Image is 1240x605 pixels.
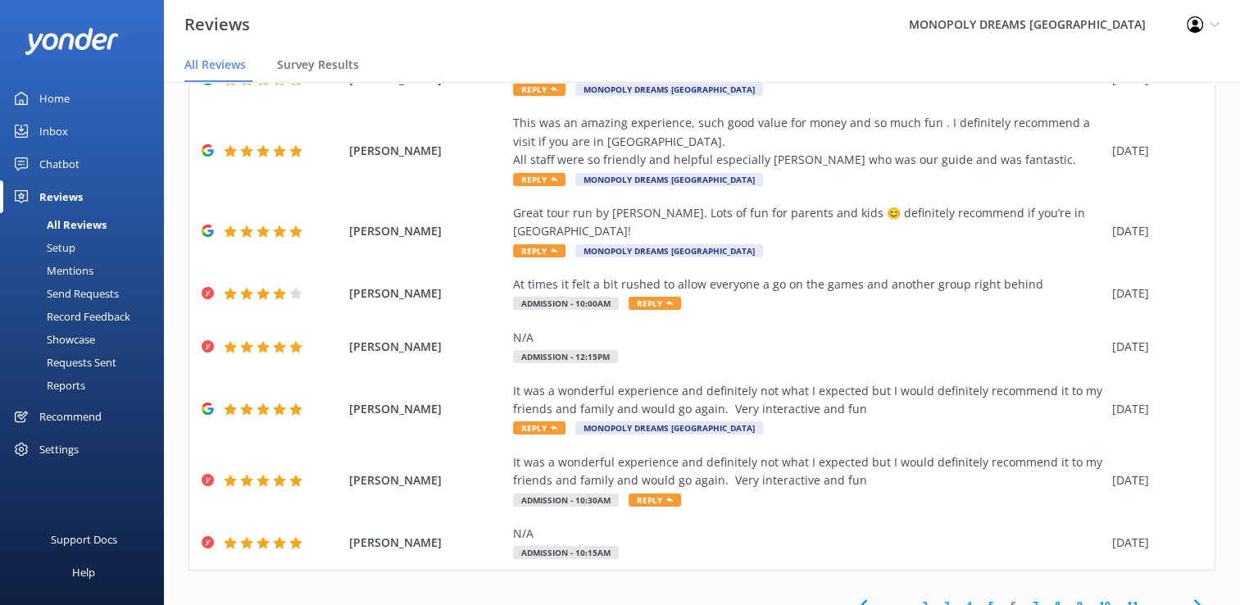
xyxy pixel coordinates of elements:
div: Setup [10,236,75,259]
img: yonder-white-logo.png [25,28,119,55]
div: Reviews [39,180,83,213]
span: Reply [513,421,565,434]
a: Requests Sent [10,351,164,374]
span: Reply [513,83,565,96]
div: Send Requests [10,282,119,305]
div: [DATE] [1112,471,1194,489]
a: Setup [10,236,164,259]
div: Record Feedback [10,305,130,328]
div: Recommend [39,400,102,433]
div: Requests Sent [10,351,116,374]
div: Chatbot [39,148,79,180]
span: All Reviews [184,57,246,73]
span: [PERSON_NAME] [349,471,505,489]
div: Mentions [10,259,93,282]
a: Mentions [10,259,164,282]
div: [DATE] [1112,284,1194,302]
div: All Reviews [10,213,107,236]
span: [PERSON_NAME] [349,534,505,552]
div: [DATE] [1112,534,1194,552]
div: Great tour run by [PERSON_NAME]. Lots of fun for parents and kids 😊 definitely recommend if you’r... [513,204,1104,241]
span: MONOPOLY DREAMS [GEOGRAPHIC_DATA] [575,83,763,96]
div: Reports [10,374,85,397]
div: [DATE] [1112,142,1194,160]
div: N/A [513,525,1104,543]
span: MONOPOLY DREAMS [GEOGRAPHIC_DATA] [575,173,763,186]
span: Reply [629,297,681,310]
span: [PERSON_NAME] [349,338,505,356]
span: MONOPOLY DREAMS [GEOGRAPHIC_DATA] [575,421,763,434]
span: Admission - 10:15am [513,546,619,559]
a: Reports [10,374,164,397]
a: Record Feedback [10,305,164,328]
div: At times it felt a bit rushed to allow everyone a go on the games and another group right behind [513,275,1104,293]
a: Showcase [10,328,164,351]
span: Admission - 12:15pm [513,350,618,363]
div: Showcase [10,328,95,351]
div: [DATE] [1112,222,1194,240]
span: [PERSON_NAME] [349,284,505,302]
span: Admission - 10:00am [513,297,619,310]
span: Survey Results [277,57,359,73]
span: MONOPOLY DREAMS [GEOGRAPHIC_DATA] [575,244,763,257]
div: [DATE] [1112,338,1194,356]
div: Help [72,556,95,589]
span: [PERSON_NAME] [349,222,505,240]
div: Home [39,82,70,115]
span: Admission - 10:30am [513,494,619,507]
div: Support Docs [51,523,117,556]
a: Send Requests [10,282,164,305]
div: It was a wonderful experience and definitely not what I expected but I would definitely recommend... [513,382,1104,419]
div: N/A [513,329,1104,347]
a: All Reviews [10,213,164,236]
span: [PERSON_NAME] [349,400,505,418]
span: Reply [629,494,681,507]
div: This was an amazing experience, such good value for money and so much fun . I definitely recommen... [513,114,1104,169]
h3: Reviews [184,11,250,38]
span: [PERSON_NAME] [349,142,505,160]
div: Inbox [39,115,68,148]
div: Settings [39,433,79,466]
div: It was a wonderful experience and definitely not what I expected but I would definitely recommend... [513,453,1104,490]
span: Reply [513,173,565,186]
div: [DATE] [1112,400,1194,418]
span: Reply [513,244,565,257]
